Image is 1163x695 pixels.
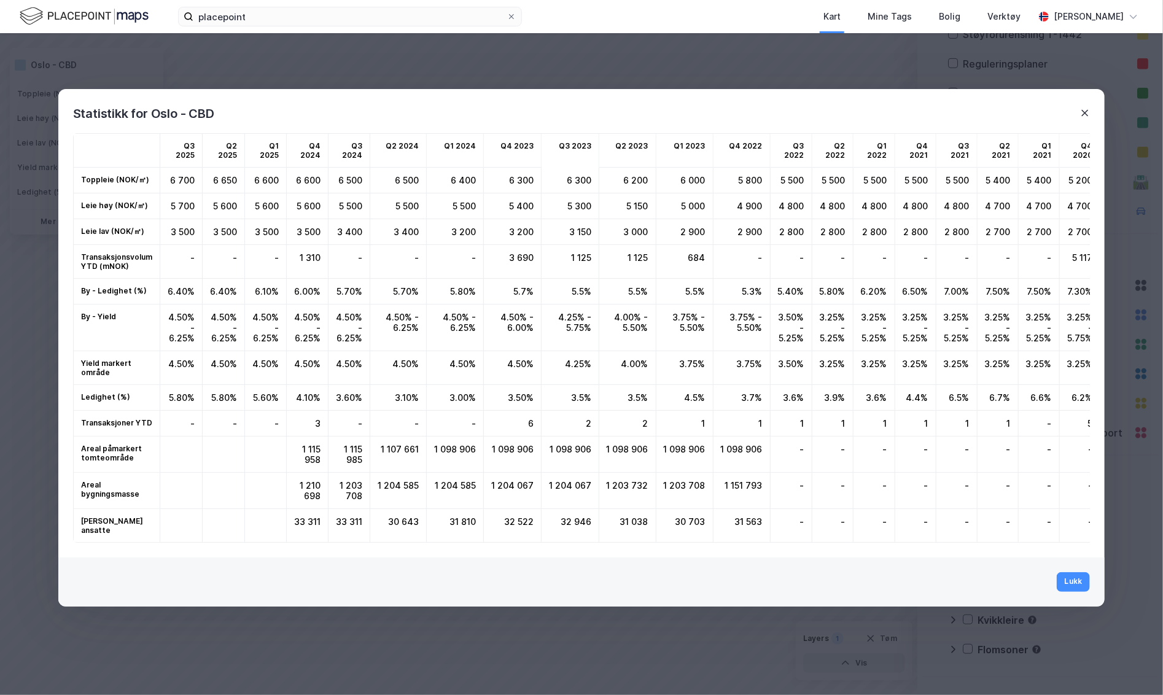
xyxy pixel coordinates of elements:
[854,437,895,473] div: -
[714,411,771,437] div: 1
[370,509,427,542] div: 30 643
[542,219,599,245] div: 3 150
[1019,411,1060,437] div: -
[74,168,160,193] td: Toppleie (NOK/㎡)
[1060,168,1101,193] div: 5 200
[370,193,427,219] div: 5 500
[656,411,714,437] div: 1
[203,279,245,305] div: 6.40%
[854,385,895,411] div: 3.6%
[427,411,484,437] div: -
[1019,437,1060,473] div: -
[812,351,854,385] div: 3.25%
[714,219,771,245] div: 2 900
[978,219,1019,245] div: 2 700
[484,509,542,542] div: 32 522
[370,219,427,245] div: 3 400
[74,473,160,509] td: Areal bygningsmasse
[812,279,854,305] div: 5.80%
[1019,305,1060,351] div: 3.25% - 5.25%
[978,279,1019,305] div: 7.50%
[74,193,160,219] td: Leie høy (NOK/㎡)
[936,279,978,305] div: 7.00%
[599,351,656,385] div: 4.00%
[823,9,841,24] div: Kart
[656,245,714,279] div: 684
[370,134,427,168] td: Q2 2024
[203,193,245,219] div: 5 600
[427,279,484,305] div: 5.80%
[74,411,160,437] td: Transaksjoner YTD
[542,134,599,168] td: Q3 2023
[854,279,895,305] div: 6.20%
[812,385,854,411] div: 3.9%
[427,351,484,385] div: 4.50%
[287,509,329,542] div: 33 311
[656,219,714,245] div: 2 900
[854,509,895,542] div: -
[895,168,936,193] div: 5 500
[1019,134,1060,168] td: Q1 2021
[484,168,542,193] div: 6 300
[812,134,854,168] td: Q2 2022
[978,245,1019,279] div: -
[714,509,771,542] div: 31 563
[370,385,427,411] div: 3.10%
[160,168,203,193] div: 6 700
[895,219,936,245] div: 2 800
[895,279,936,305] div: 6.50%
[203,305,245,351] div: 4.50% - 6.25%
[329,193,370,219] div: 5 500
[936,245,978,279] div: -
[714,305,771,351] div: 3.75% - 5.50%
[1060,219,1101,245] div: 2 700
[542,245,599,279] div: 1 125
[895,305,936,351] div: 3.25% - 5.25%
[939,9,960,24] div: Bolig
[74,305,160,351] td: By - Yield
[245,411,287,437] div: -
[160,411,203,437] div: -
[771,134,812,168] td: Q3 2022
[714,437,771,473] div: 1 098 906
[74,509,160,542] td: [PERSON_NAME] ansatte
[20,6,149,27] img: logo.f888ab2527a4732fd821a326f86c7f29.svg
[854,193,895,219] div: 4 800
[599,385,656,411] div: 3.5%
[74,351,160,385] td: Yield markert område
[656,351,714,385] div: 3.75%
[599,411,656,437] div: 2
[160,193,203,219] div: 5 700
[1060,437,1101,473] div: -
[936,193,978,219] div: 4 800
[1060,279,1101,305] div: 7.30%
[978,168,1019,193] div: 5 400
[287,245,329,279] div: 1 310
[599,245,656,279] div: 1 125
[370,473,427,509] div: 1 204 585
[1019,245,1060,279] div: -
[245,134,287,168] td: Q1 2025
[656,279,714,305] div: 5.5%
[370,168,427,193] div: 6 500
[287,168,329,193] div: 6 600
[771,411,812,437] div: 1
[936,351,978,385] div: 3.25%
[542,437,599,473] div: 1 098 906
[203,351,245,385] div: 4.50%
[978,193,1019,219] div: 4 700
[427,134,484,168] td: Q1 2024
[1019,168,1060,193] div: 5 400
[74,245,160,279] td: Transaksjonsvolum YTD (mNOK)
[203,245,245,279] div: -
[427,437,484,473] div: 1 098 906
[245,245,287,279] div: -
[74,219,160,245] td: Leie lav (NOK/㎡)
[936,509,978,542] div: -
[329,473,370,509] div: 1 203 708
[895,351,936,385] div: 3.25%
[370,437,427,473] div: 1 107 661
[427,385,484,411] div: 3.00%
[287,411,329,437] div: 3
[714,193,771,219] div: 4 900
